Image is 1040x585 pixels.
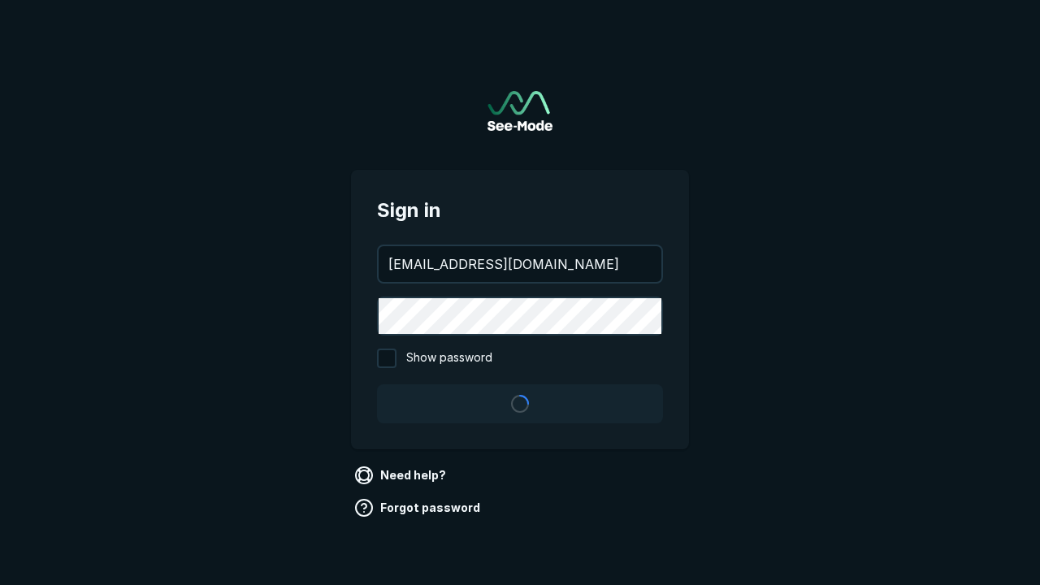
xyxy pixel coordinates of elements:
a: Go to sign in [487,91,552,131]
input: your@email.com [379,246,661,282]
a: Forgot password [351,495,487,521]
span: Sign in [377,196,663,225]
img: See-Mode Logo [487,91,552,131]
span: Show password [406,349,492,368]
a: Need help? [351,462,453,488]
